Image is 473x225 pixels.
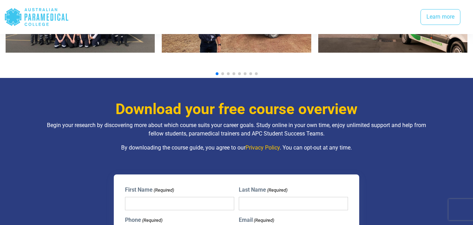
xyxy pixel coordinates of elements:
[245,144,280,151] a: Privacy Policy
[4,6,69,28] div: Australian Paramedical College
[153,187,174,194] span: (Required)
[249,72,252,75] span: Go to slide 7
[244,72,246,75] span: Go to slide 6
[266,187,287,194] span: (Required)
[39,121,434,138] p: Begin your research by discovering more about which course suits your career goals. Study online ...
[255,72,258,75] span: Go to slide 8
[238,72,241,75] span: Go to slide 5
[125,216,162,224] label: Phone
[39,100,434,118] h3: Download your free course overview
[221,72,224,75] span: Go to slide 2
[420,9,460,25] a: Learn more
[232,72,235,75] span: Go to slide 4
[227,72,230,75] span: Go to slide 3
[39,144,434,152] p: By downloading the course guide, you agree to our . You can opt-out at any time.
[141,217,162,224] span: (Required)
[125,186,174,194] label: First Name
[253,217,274,224] span: (Required)
[216,72,218,75] span: Go to slide 1
[239,186,287,194] label: Last Name
[239,216,274,224] label: Email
